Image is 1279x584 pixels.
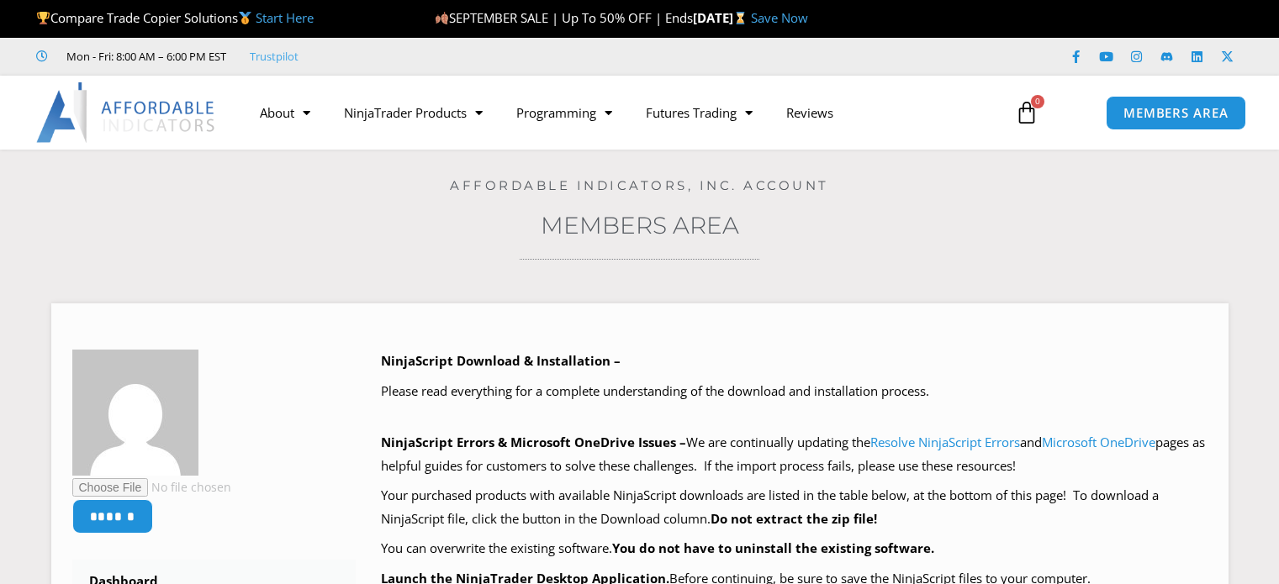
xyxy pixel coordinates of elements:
a: Futures Trading [629,93,769,132]
span: 0 [1031,95,1044,108]
a: Start Here [256,9,314,26]
nav: Menu [243,93,998,132]
img: ⌛ [734,12,747,24]
a: About [243,93,327,132]
p: Your purchased products with available NinjaScript downloads are listed in the table below, at th... [381,484,1208,531]
a: Resolve NinjaScript Errors [870,434,1020,450]
a: MEMBERS AREA [1106,96,1246,130]
img: 🍂 [436,12,448,24]
strong: [DATE] [693,9,751,26]
span: MEMBERS AREA [1123,107,1229,119]
p: Please read everything for a complete understanding of the download and installation process. [381,380,1208,403]
a: Save Now [751,9,808,26]
img: 🥇 [239,12,251,24]
img: LogoAI | Affordable Indicators – NinjaTrader [36,82,217,143]
p: We are continually updating the and pages as helpful guides for customers to solve these challeng... [381,431,1208,478]
img: 🏆 [37,12,50,24]
p: You can overwrite the existing software. [381,537,1208,560]
span: SEPTEMBER SALE | Up To 50% OFF | Ends [435,9,693,26]
a: Affordable Indicators, Inc. Account [450,177,829,193]
img: be112c88f04bf85c7f4de702c4753290cf27856bdef05957c741e2482b36c88b [72,350,198,476]
b: You do not have to uninstall the existing software. [612,539,934,556]
a: 0 [990,88,1064,137]
span: Mon - Fri: 8:00 AM – 6:00 PM EST [62,46,226,66]
b: NinjaScript Errors & Microsoft OneDrive Issues – [381,434,686,450]
a: Microsoft OneDrive [1042,434,1155,450]
a: Programming [499,93,629,132]
b: Do not extract the zip file! [711,510,877,527]
a: Reviews [769,93,850,132]
a: NinjaTrader Products [327,93,499,132]
span: Compare Trade Copier Solutions [36,9,314,26]
b: NinjaScript Download & Installation – [381,352,621,369]
a: Trustpilot [250,46,299,66]
a: Members Area [541,211,739,239]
